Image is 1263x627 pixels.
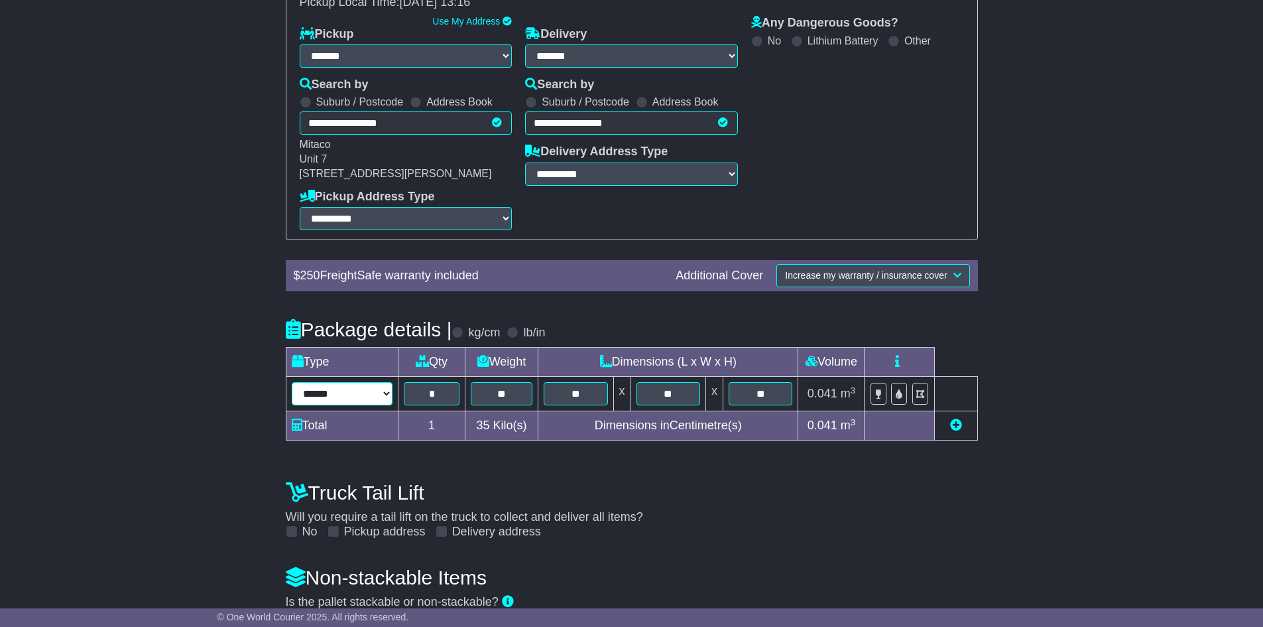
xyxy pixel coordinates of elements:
label: Delivery [525,27,587,42]
label: lb/in [523,326,545,340]
label: Search by [300,78,369,92]
td: Dimensions in Centimetre(s) [538,411,798,441]
div: Additional Cover [669,269,770,283]
label: Pickup [300,27,354,42]
label: No [768,35,781,47]
label: Search by [525,78,594,92]
span: Mitaco [300,139,331,150]
span: [STREET_ADDRESS][PERSON_NAME] [300,168,492,179]
h4: Truck Tail Lift [286,482,978,504]
button: Increase my warranty / insurance cover [776,264,969,287]
td: Qty [398,348,465,377]
span: 0.041 [808,387,837,400]
label: Pickup address [344,525,426,539]
sup: 3 [851,385,856,395]
a: Use My Address [432,16,500,27]
label: No [302,525,318,539]
label: Suburb / Postcode [542,96,629,108]
label: Address Book [426,96,493,108]
span: m [841,419,856,432]
label: kg/cm [468,326,500,340]
label: Any Dangerous Goods? [751,16,898,31]
h4: Non-stackable Items [286,567,978,589]
span: © One World Courier 2025. All rights reserved. [217,612,409,622]
label: Delivery address [452,525,541,539]
span: Increase my warranty / insurance cover [785,270,947,281]
td: Weight [465,348,538,377]
label: Other [904,35,931,47]
label: Delivery Address Type [525,145,668,159]
div: $ FreightSafe warranty included [287,269,670,283]
label: Address Book [652,96,719,108]
span: 250 [300,269,320,282]
div: Will you require a tail lift on the truck to collect and deliver all items? [279,474,985,539]
label: Lithium Battery [808,35,878,47]
td: Volume [798,348,865,377]
label: Suburb / Postcode [316,96,404,108]
sup: 3 [851,417,856,427]
td: x [613,377,631,411]
td: Type [286,348,398,377]
a: Add new item [950,419,962,432]
td: Dimensions (L x W x H) [538,348,798,377]
h4: Package details | [286,318,452,340]
td: 1 [398,411,465,441]
span: Is the pallet stackable or non-stackable? [286,595,499,608]
label: Pickup Address Type [300,190,435,204]
span: 35 [476,419,489,432]
span: Unit 7 [300,153,328,165]
td: Total [286,411,398,441]
td: x [705,377,723,411]
span: m [841,387,856,400]
td: Kilo(s) [465,411,538,441]
span: 0.041 [808,419,837,432]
